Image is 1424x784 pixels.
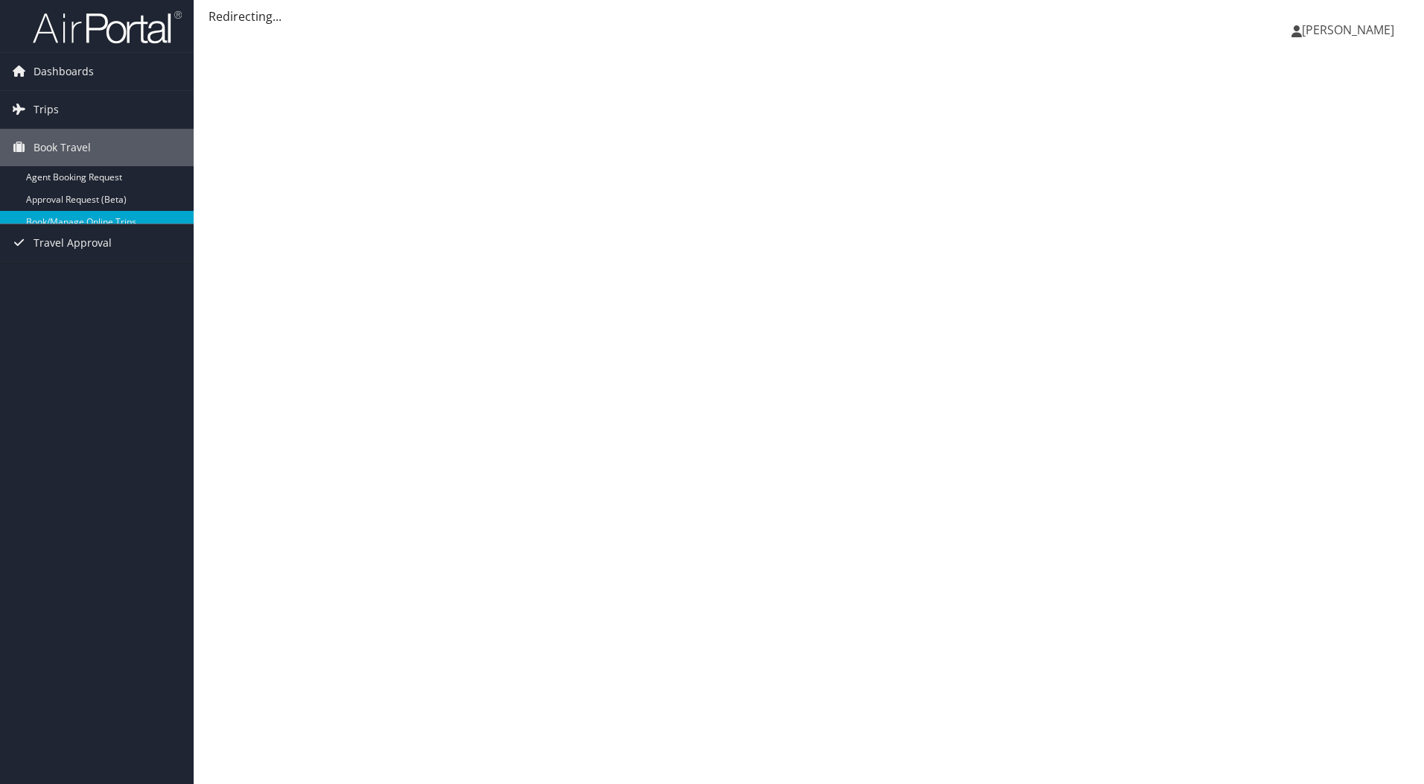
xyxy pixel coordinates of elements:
[34,224,112,262] span: Travel Approval
[209,7,1409,25] div: Redirecting...
[1291,7,1409,52] a: [PERSON_NAME]
[1302,22,1394,38] span: [PERSON_NAME]
[34,91,59,128] span: Trips
[33,10,182,45] img: airportal-logo.png
[34,53,94,90] span: Dashboards
[34,129,91,166] span: Book Travel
